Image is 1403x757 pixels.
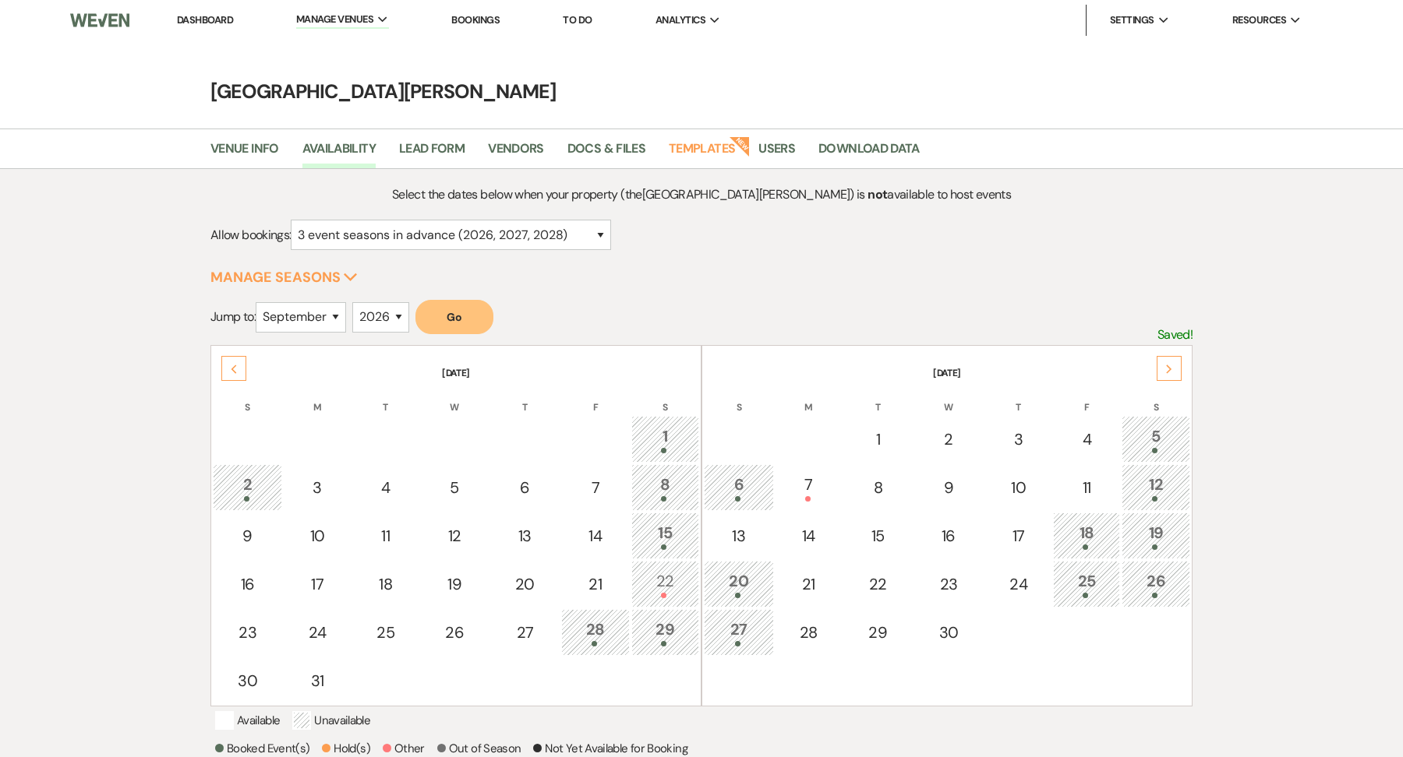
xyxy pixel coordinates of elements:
a: Availability [302,139,376,168]
img: Weven Logo [70,4,129,37]
div: 2 [221,473,274,502]
strong: New [730,135,751,157]
a: Docs & Files [567,139,645,168]
a: Download Data [818,139,920,168]
span: Manage Venues [296,12,373,27]
div: 20 [712,569,765,598]
p: Select the dates below when your property (the [GEOGRAPHIC_DATA][PERSON_NAME] ) is available to h... [334,185,1070,205]
div: 26 [429,621,479,644]
div: 15 [640,521,691,550]
div: 13 [499,524,551,548]
div: 28 [570,618,620,646]
div: 10 [292,524,342,548]
th: T [985,382,1052,414]
button: Go [415,300,493,334]
div: 19 [429,572,479,596]
th: W [914,382,984,414]
div: 8 [640,473,691,502]
div: 13 [712,524,765,548]
p: Unavailable [292,711,370,730]
div: 3 [292,476,342,499]
th: S [704,382,774,414]
th: T [490,382,560,414]
div: 11 [1062,476,1111,499]
div: 14 [570,524,620,548]
div: 5 [429,476,479,499]
th: [DATE] [704,347,1190,380]
a: Templates [669,139,735,168]
th: F [561,382,629,414]
th: S [631,382,699,414]
div: 6 [712,473,765,502]
div: 30 [922,621,975,644]
div: 21 [784,572,834,596]
div: 4 [361,476,411,499]
div: 9 [922,476,975,499]
a: To Do [563,13,592,26]
div: 4 [1062,428,1111,451]
div: 10 [994,476,1044,499]
div: 22 [640,569,691,598]
div: 17 [994,524,1044,548]
div: 2 [922,428,975,451]
a: Dashboard [177,13,233,26]
div: 23 [221,621,274,644]
a: Lead Form [399,139,465,168]
div: 18 [1062,521,1111,550]
div: 7 [570,476,620,499]
a: Vendors [488,139,544,168]
th: M [284,382,351,414]
th: S [213,382,282,414]
div: 6 [499,476,551,499]
div: 20 [499,572,551,596]
span: Resources [1232,12,1286,28]
a: Venue Info [210,139,279,168]
div: 22 [852,572,903,596]
span: Analytics [656,12,705,28]
div: 9 [221,524,274,548]
div: 27 [499,621,551,644]
div: 24 [994,572,1044,596]
div: 11 [361,524,411,548]
div: 3 [994,428,1044,451]
div: 25 [1062,569,1111,598]
div: 25 [361,621,411,644]
div: 14 [784,524,834,548]
div: 28 [784,621,834,644]
div: 16 [221,572,274,596]
div: 29 [640,618,691,646]
th: S [1122,382,1190,414]
div: 15 [852,524,903,548]
a: Users [758,139,795,168]
div: 19 [1130,521,1182,550]
p: Saved! [1157,325,1193,345]
div: 5 [1130,424,1182,453]
div: 30 [221,669,274,692]
span: Allow bookings: [210,227,291,243]
div: 27 [712,618,765,646]
div: 29 [852,621,903,644]
div: 1 [640,424,691,453]
div: 23 [922,572,975,596]
th: T [352,382,419,414]
div: 16 [922,524,975,548]
th: M [776,382,843,414]
th: W [420,382,488,414]
th: [DATE] [213,347,699,380]
div: 1 [852,428,903,451]
div: 26 [1130,569,1182,598]
div: 18 [361,572,411,596]
div: 24 [292,621,342,644]
span: Jump to: [210,308,256,325]
h4: [GEOGRAPHIC_DATA][PERSON_NAME] [140,78,1263,105]
a: Bookings [451,13,500,26]
div: 7 [784,473,834,502]
th: F [1053,382,1120,414]
p: Available [215,711,280,730]
div: 31 [292,669,342,692]
div: 8 [852,476,903,499]
strong: not [868,186,887,202]
th: T [843,382,912,414]
div: 21 [570,572,620,596]
div: 12 [429,524,479,548]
